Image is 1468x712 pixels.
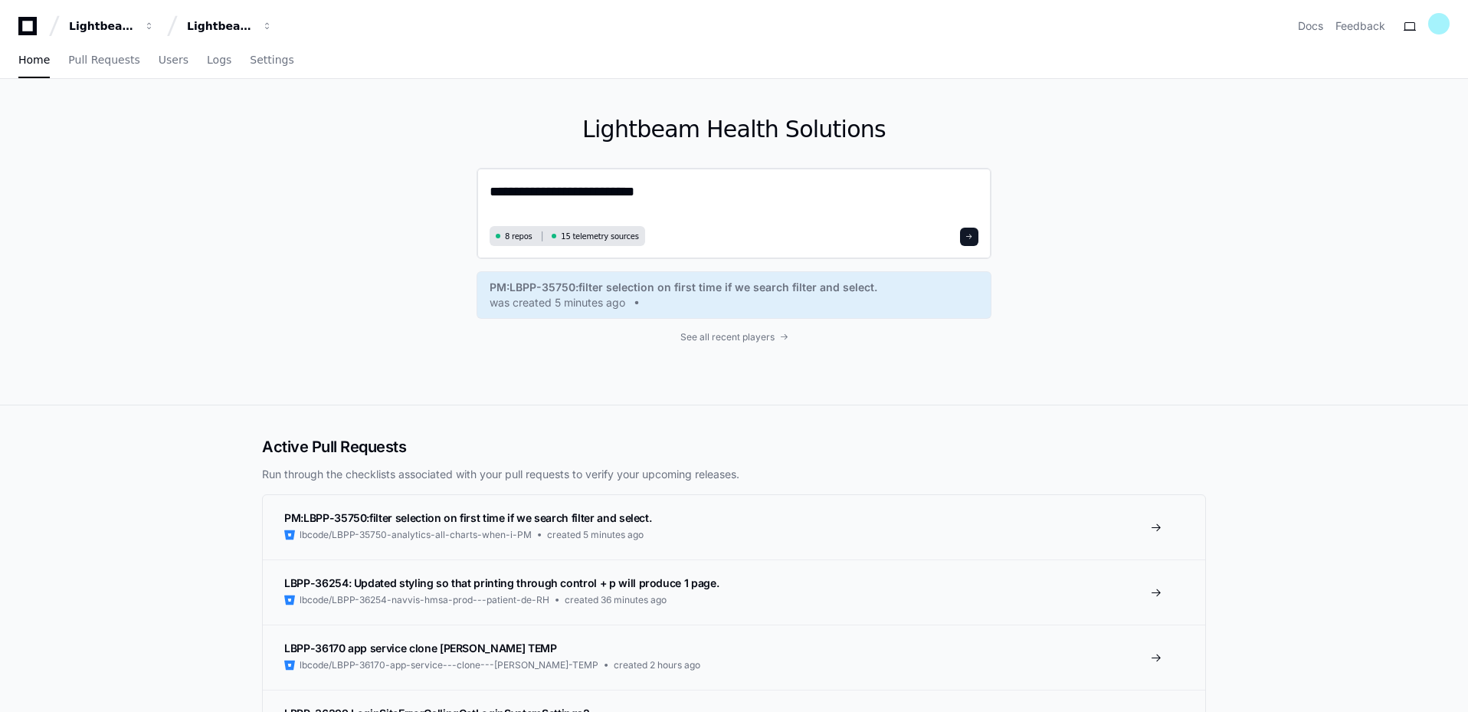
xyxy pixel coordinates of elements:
span: created 36 minutes ago [565,594,667,606]
button: Lightbeam Health Solutions [181,12,279,40]
div: Lightbeam Health Solutions [187,18,253,34]
a: Home [18,43,50,78]
span: 8 repos [505,231,532,242]
a: Users [159,43,188,78]
span: PM:LBPP-35750:filter selection on first time if we search filter and select. [284,511,651,524]
h2: Active Pull Requests [262,436,1206,458]
span: lbcode/LBPP-36170-app-service---clone---[PERSON_NAME]-TEMP [300,659,598,671]
span: lbcode/LBPP-36254-navvis-hmsa-prod---patient-de-RH [300,594,549,606]
button: Lightbeam Health [63,12,161,40]
span: Home [18,55,50,64]
span: created 5 minutes ago [547,529,644,541]
a: Docs [1298,18,1323,34]
h1: Lightbeam Health Solutions [477,116,991,143]
a: Logs [207,43,231,78]
span: was created 5 minutes ago [490,295,625,310]
span: See all recent players [680,331,775,343]
a: PM:LBPP-35750:filter selection on first time if we search filter and select.lbcode/LBPP-35750-ana... [263,495,1205,559]
span: lbcode/LBPP-35750-analytics-all-charts-when-i-PM [300,529,532,541]
p: Run through the checklists associated with your pull requests to verify your upcoming releases. [262,467,1206,482]
div: Lightbeam Health [69,18,135,34]
a: Settings [250,43,293,78]
a: Pull Requests [68,43,139,78]
span: Pull Requests [68,55,139,64]
span: LBPP-36254: Updated styling so that printing through control + p will produce 1 page. [284,576,719,589]
span: LBPP-36170 app service clone [PERSON_NAME] TEMP [284,641,557,655]
span: PM:LBPP-35750:filter selection on first time if we search filter and select. [490,280,877,295]
a: See all recent players [477,331,991,343]
span: Settings [250,55,293,64]
button: Feedback [1335,18,1385,34]
a: LBPP-36254: Updated styling so that printing through control + p will produce 1 page.lbcode/LBPP-... [263,559,1205,625]
span: Users [159,55,188,64]
a: LBPP-36170 app service clone [PERSON_NAME] TEMPlbcode/LBPP-36170-app-service---clone---[PERSON_NA... [263,625,1205,690]
span: created 2 hours ago [614,659,700,671]
a: PM:LBPP-35750:filter selection on first time if we search filter and select.was created 5 minutes... [490,280,978,310]
span: Logs [207,55,231,64]
span: 15 telemetry sources [561,231,638,242]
